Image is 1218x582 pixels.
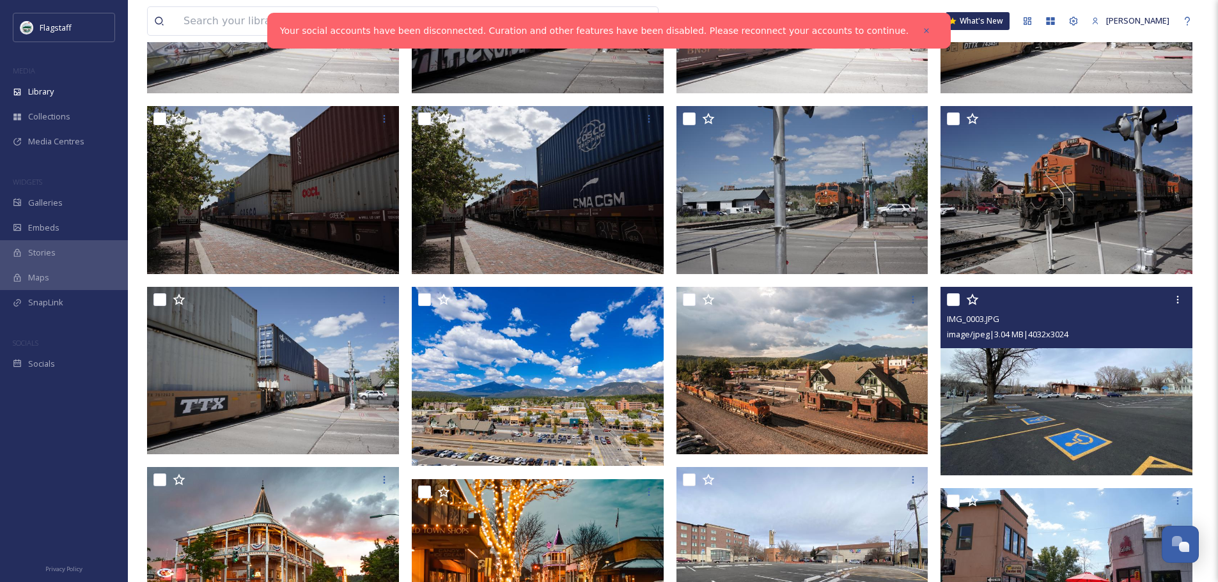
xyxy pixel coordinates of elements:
[941,287,1192,476] img: IMG_0003.JPG
[28,296,63,309] span: SnapLink
[28,135,84,148] span: Media Centres
[28,358,55,370] span: Socials
[946,12,1010,30] a: What's New
[28,222,59,234] span: Embeds
[45,565,82,573] span: Privacy Policy
[280,24,909,38] a: Your social accounts have been disconnected. Curation and other features have been disabled. Plea...
[1085,8,1176,33] a: [PERSON_NAME]
[941,106,1192,274] img: DSC01706.JPG
[1106,15,1169,26] span: [PERSON_NAME]
[676,286,928,454] img: Flagstaff Visitor Center.jpg
[13,66,35,75] span: MEDIA
[28,247,56,259] span: Stories
[412,287,664,466] img: Downtown.jpg
[28,86,54,98] span: Library
[676,106,928,274] img: DSC01704.JPG
[947,313,999,325] span: IMG_0003.JPG
[28,272,49,284] span: Maps
[1162,526,1199,563] button: Open Chat
[177,7,531,35] input: Search your library
[947,328,1068,340] span: image/jpeg | 3.04 MB | 4032 x 3024
[45,560,82,576] a: Privacy Policy
[147,106,399,274] img: DSC01713.JPG
[28,111,70,123] span: Collections
[40,22,72,33] span: Flagstaff
[20,21,33,34] img: images%20%282%29.jpeg
[577,8,652,33] a: View all files
[13,177,42,187] span: WIDGETS
[13,338,38,348] span: SOCIALS
[412,106,664,274] img: DSC01710.JPG
[28,197,63,209] span: Galleries
[147,286,399,454] img: DSC01730.JPG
